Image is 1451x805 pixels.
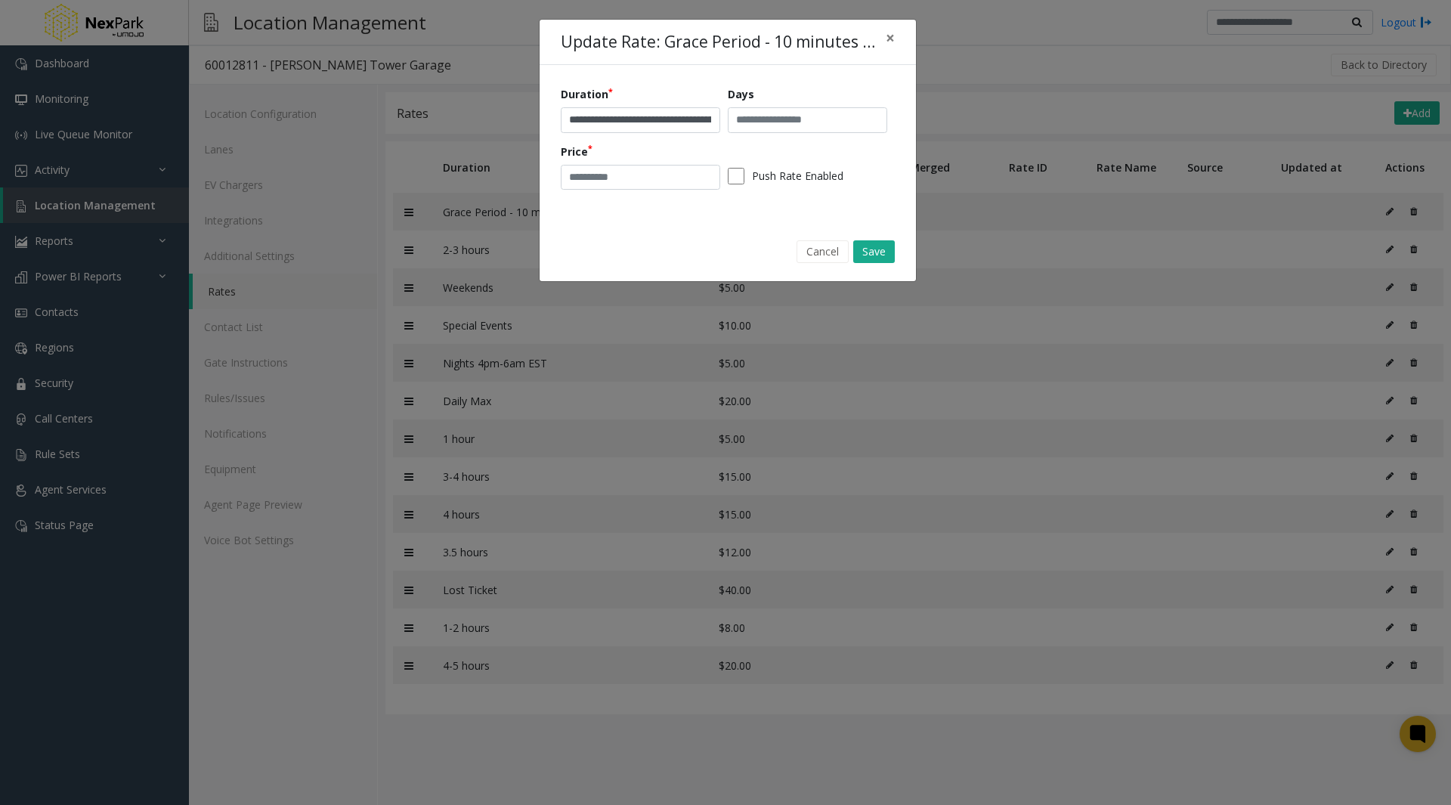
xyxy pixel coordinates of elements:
[797,240,849,263] button: Cancel
[875,20,905,57] button: Close
[886,27,895,48] span: ×
[561,86,613,102] label: Duration
[752,168,843,184] label: Push Rate Enabled
[728,86,754,102] label: Days
[853,240,895,263] button: Save
[561,30,875,54] h4: Update Rate: Grace Period - 10 minutes for POF payments
[561,144,592,159] label: Price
